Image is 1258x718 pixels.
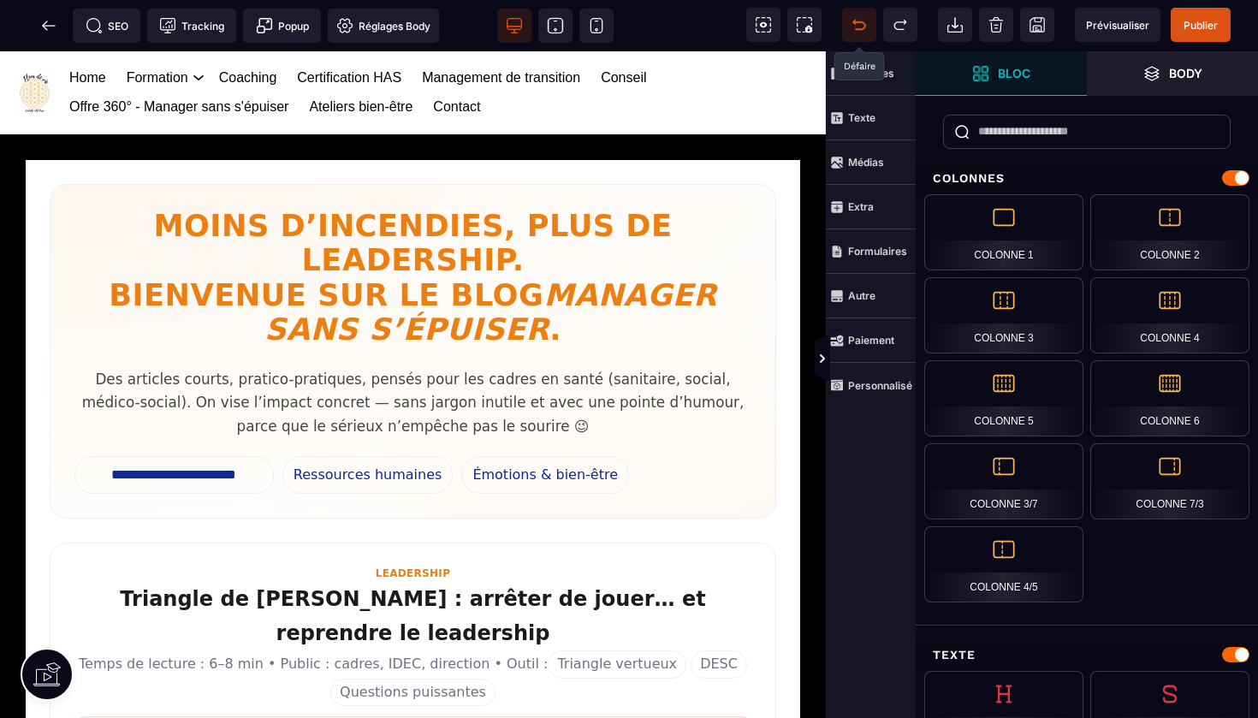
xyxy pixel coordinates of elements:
[1086,19,1149,32] span: Prévisualiser
[924,443,1083,519] div: Colonne 3/7
[219,12,277,41] a: Coaching
[1171,8,1231,42] span: Enregistrer le contenu
[916,163,1258,194] div: Colonnes
[147,9,236,43] span: Code de suivi
[548,599,686,626] span: Triangle vertueux
[601,12,646,41] a: Conseil
[826,363,916,407] span: Personnalisé
[916,334,933,385] span: Afficher les vues
[461,405,629,442] a: Émotions & bien-être
[826,140,916,185] span: Médias
[433,41,480,70] a: Contact
[127,12,188,41] a: Formation
[74,317,751,388] p: Des articles courts, pratico-pratiques, pensés pour les cadres en santé (sanitaire, social, médic...
[916,639,1258,671] div: Texte
[497,9,531,43] span: Voir bureau
[159,17,224,34] span: Tracking
[69,12,106,41] a: Home
[826,51,916,96] span: Colonnes
[256,17,309,34] span: Popup
[1184,19,1218,32] span: Publier
[336,17,430,34] span: Réglages Body
[1090,443,1249,519] div: Colonne 7/3
[1090,360,1249,436] div: Colonne 6
[979,8,1013,42] span: Nettoyage
[924,277,1083,353] div: Colonne 3
[848,245,907,258] strong: Formulaires
[74,405,751,442] nav: Catégories
[73,531,753,599] h2: Triangle de [PERSON_NAME] : arrêter de jouer… et reprendre le leadership
[848,334,894,347] strong: Paiement
[826,274,916,318] span: Autre
[826,318,916,363] span: Paiement
[32,9,66,43] span: Retour
[883,8,917,42] span: Rétablir
[998,67,1030,80] strong: Bloc
[826,96,916,140] span: Texte
[330,627,495,655] span: Questions puissantes
[691,599,747,626] span: DESC
[848,111,875,124] strong: Texte
[422,12,580,41] a: Management de transition
[938,8,972,42] span: Importer
[1075,8,1160,42] span: Aperçu
[848,289,875,302] strong: Autre
[924,194,1083,270] div: Colonne 1
[924,360,1083,436] div: Colonne 5
[1169,67,1202,80] strong: Body
[1020,8,1054,42] span: Enregistrer
[86,17,128,34] span: SEO
[1087,51,1258,96] span: Ouvrir les calques
[69,41,288,70] a: Offre 360° - Manager sans s'épuiser
[924,526,1083,602] div: Colonne 4/5
[848,379,912,392] strong: Personnalisé
[264,226,717,295] i: Manager sans s’épuiser
[787,8,822,42] span: Capture d'écran
[297,12,401,41] a: Certification HAS
[1090,194,1249,270] div: Colonne 2
[73,514,753,531] div: Leadership
[579,9,614,43] span: Voir mobile
[826,185,916,229] span: Extra
[282,405,454,442] a: Ressources humaines
[842,8,876,42] span: Défaire
[73,9,140,43] span: Métadata SEO
[826,229,916,274] span: Formulaires
[243,9,321,43] span: Créer une alerte modale
[848,200,874,213] strong: Extra
[15,21,55,62] img: https://sasu-fleur-de-vie.metaforma.io/home
[1090,277,1249,353] div: Colonne 4
[74,157,751,296] h1: Moins d’incendies, plus de leadership. Bienvenue sur le blog .
[538,9,573,43] span: Voir tablette
[328,9,439,43] span: Favicon
[309,41,412,70] a: Ateliers bien-être
[746,8,780,42] span: Voir les composants
[848,156,884,169] strong: Médias
[916,51,1087,96] span: Ouvrir les blocs
[73,599,753,655] p: Temps de lecture : 6–8 min • Public : cadres, IDEC, direction • Outil :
